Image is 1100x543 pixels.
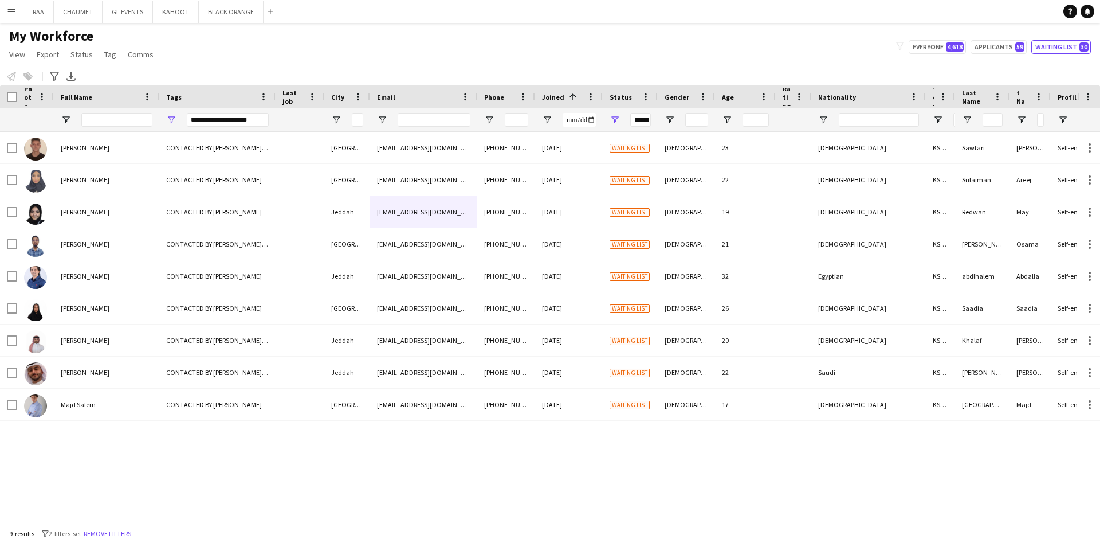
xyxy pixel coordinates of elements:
div: [PERSON_NAME] [1009,325,1051,356]
div: [DEMOGRAPHIC_DATA] [811,132,926,163]
div: [EMAIL_ADDRESS][DOMAIN_NAME] [370,228,477,260]
span: Waiting list [610,208,650,217]
div: [PHONE_NUMBER] [477,357,535,388]
div: [DATE] [535,389,603,420]
span: 4,618 [946,42,964,52]
span: Gender [665,93,689,101]
button: Open Filter Menu [1058,115,1068,125]
span: Waiting list [610,176,650,185]
div: [DEMOGRAPHIC_DATA] [658,260,715,292]
div: [EMAIL_ADDRESS][DOMAIN_NAME] [370,164,477,196]
app-action-btn: Export XLSX [64,69,78,83]
button: Open Filter Menu [610,115,620,125]
div: 22 [715,164,776,196]
div: [DEMOGRAPHIC_DATA] [811,292,926,324]
span: Majd Salem [61,400,96,409]
span: Waiting list [610,304,650,313]
div: Saadia [1009,292,1051,324]
div: CONTACTED BY [PERSON_NAME] [159,196,276,228]
span: Waiting list [610,337,650,345]
button: Open Filter Menu [962,115,972,125]
input: Nationality Filter Input [839,113,919,127]
button: RAA [23,1,54,23]
div: [DEMOGRAPHIC_DATA] [811,228,926,260]
div: Sawtari [955,132,1009,163]
span: Photo [24,84,33,110]
div: [DATE] [535,325,603,356]
div: [PHONE_NUMBER] [477,164,535,196]
span: 59 [1015,42,1024,52]
input: Full Name Filter Input [81,113,152,127]
div: [GEOGRAPHIC_DATA] [324,132,370,163]
div: 20 [715,325,776,356]
button: Open Filter Menu [331,115,341,125]
button: BLACK ORANGE [199,1,264,23]
div: Jeddah [324,196,370,228]
div: Saadia [955,292,1009,324]
div: KSA13944 [926,196,955,228]
span: Email [377,93,395,101]
div: [DATE] [535,196,603,228]
span: [PERSON_NAME] [61,304,109,312]
div: [PERSON_NAME] [955,357,1009,388]
img: May Redwan [24,202,47,225]
div: KSA13924 [926,164,955,196]
input: Email Filter Input [398,113,470,127]
button: Open Filter Menu [818,115,828,125]
button: GL EVENTS [103,1,153,23]
span: Workforce ID [933,50,934,144]
div: [PHONE_NUMBER] [477,228,535,260]
div: [DEMOGRAPHIC_DATA] [658,132,715,163]
div: [DATE] [535,260,603,292]
div: KSA13939 [926,228,955,260]
div: abdlhalem [955,260,1009,292]
app-action-btn: Advanced filters [48,69,61,83]
div: [PERSON_NAME] [1009,357,1051,388]
div: [EMAIL_ADDRESS][DOMAIN_NAME] [370,196,477,228]
div: Khalaf [955,325,1009,356]
div: [DATE] [535,164,603,196]
img: Majd Salem [24,394,47,417]
div: [PHONE_NUMBER] [477,196,535,228]
div: [PHONE_NUMBER] [477,292,535,324]
span: Joined [542,93,564,101]
div: [EMAIL_ADDRESS][DOMAIN_NAME] [370,132,477,163]
span: Waiting list [610,369,650,377]
img: Osama Mohamed [24,234,47,257]
div: [DEMOGRAPHIC_DATA] [658,357,715,388]
span: [PERSON_NAME] [61,143,109,152]
span: [PERSON_NAME] [61,368,109,377]
div: [GEOGRAPHIC_DATA] [324,292,370,324]
input: Workforce ID Filter Input [953,113,959,127]
div: [DATE] [535,292,603,324]
span: View [9,49,25,60]
span: Waiting list [610,240,650,249]
span: [PERSON_NAME] [61,272,109,280]
div: Majd [1009,389,1051,420]
div: [EMAIL_ADDRESS][DOMAIN_NAME] [370,260,477,292]
div: KSA13979 [926,389,955,420]
span: [PERSON_NAME] [61,175,109,184]
div: May [1009,196,1051,228]
div: CONTACTED BY [PERSON_NAME] [159,164,276,196]
span: Export [37,49,59,60]
div: [DEMOGRAPHIC_DATA] [658,196,715,228]
input: Age Filter Input [742,113,769,127]
button: Open Filter Menu [933,115,943,125]
div: KSA13955 [926,260,955,292]
a: View [5,47,30,62]
div: Saudi [811,357,926,388]
button: Open Filter Menu [484,115,494,125]
div: 26 [715,292,776,324]
span: Rating [783,84,791,110]
div: KSA13976 [926,357,955,388]
button: Open Filter Menu [542,115,552,125]
span: Tag [104,49,116,60]
div: Osama [1009,228,1051,260]
span: Profile [1058,93,1081,101]
span: 2 filters set [49,529,81,538]
span: Full Name [61,93,92,101]
div: Jeddah [324,325,370,356]
div: CONTACTED BY [PERSON_NAME], ENGLISH ++, Potential Freelancer Training, TOP [PERSON_NAME] [159,325,276,356]
span: 30 [1079,42,1089,52]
